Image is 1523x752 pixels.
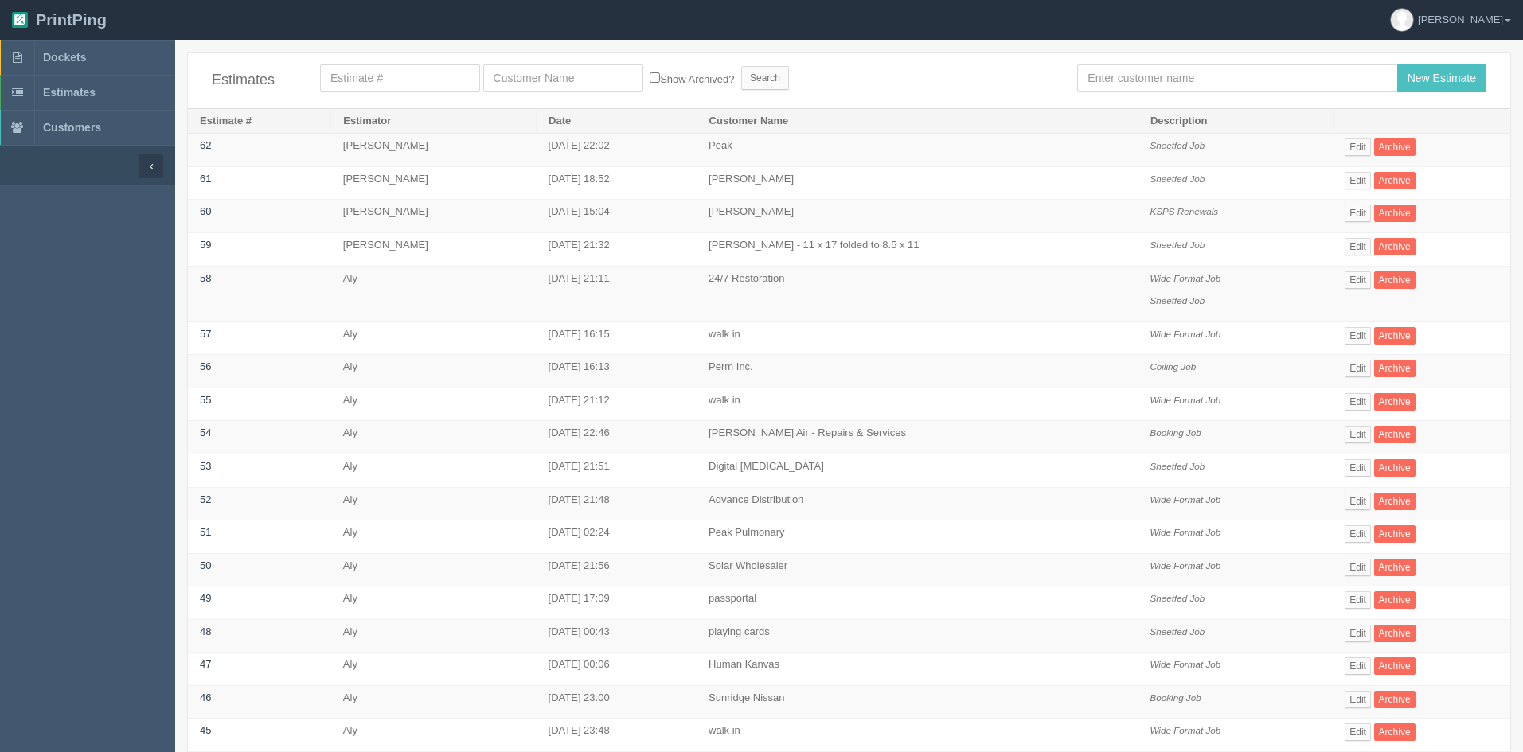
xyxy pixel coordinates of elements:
[200,239,211,251] a: 59
[1150,527,1220,537] i: Wide Format Job
[1345,625,1371,642] a: Edit
[537,586,697,620] td: [DATE] 17:09
[537,619,697,653] td: [DATE] 00:43
[331,388,537,421] td: Aly
[697,653,1138,686] td: Human Kanvas
[331,266,537,321] td: Aly
[331,586,537,620] td: Aly
[200,173,211,185] a: 61
[331,134,537,167] td: [PERSON_NAME]
[331,685,537,719] td: Aly
[1345,393,1371,411] a: Edit
[650,72,660,83] input: Show Archived?
[200,460,211,472] a: 53
[697,719,1138,752] td: walk in
[1150,240,1205,250] i: Sheetfed Job
[1150,692,1201,703] i: Booking Job
[1374,493,1416,510] a: Archive
[537,233,697,267] td: [DATE] 21:32
[537,553,697,586] td: [DATE] 21:56
[331,200,537,233] td: [PERSON_NAME]
[697,108,1138,134] th: Customer Name
[697,355,1138,388] td: Perm Inc.
[200,272,211,284] a: 58
[200,592,211,604] a: 49
[537,134,697,167] td: [DATE] 22:02
[697,421,1138,454] td: [PERSON_NAME] Air - Repairs & Services
[1345,238,1371,255] a: Edit
[1345,327,1371,345] a: Edit
[537,520,697,554] td: [DATE] 02:24
[1150,461,1205,471] i: Sheetfed Job
[12,12,28,28] img: logo-3e63b451c926e2ac314895c53de4908e5d424f24456219fb08d385ab2e579770.png
[200,625,211,637] a: 48
[1150,273,1220,283] i: Wide Format Job
[537,421,697,454] td: [DATE] 22:46
[537,355,697,388] td: [DATE] 16:13
[1150,295,1205,306] i: Sheetfed Job
[537,200,697,233] td: [DATE] 15:04
[1345,591,1371,609] a: Edit
[697,134,1138,167] td: Peak
[1374,723,1416,741] a: Archive
[697,321,1138,355] td: walk in
[1374,138,1416,156] a: Archive
[537,653,697,686] td: [DATE] 00:06
[537,166,697,200] td: [DATE] 18:52
[331,487,537,520] td: Aly
[1077,64,1397,92] input: Enter customer name
[697,520,1138,554] td: Peak Pulmonary
[1391,9,1413,31] img: avatar_default-7531ab5dedf162e01f1e0bb0964e6a185e93c5c22dfe317fb01d7f8cd2b1632c.jpg
[1345,525,1371,543] a: Edit
[1374,657,1416,675] a: Archive
[537,685,697,719] td: [DATE] 23:00
[331,619,537,653] td: Aly
[1345,205,1371,222] a: Edit
[200,328,211,340] a: 57
[331,355,537,388] td: Aly
[1150,329,1220,339] i: Wide Format Job
[1374,691,1416,708] a: Archive
[537,454,697,487] td: [DATE] 21:51
[697,553,1138,586] td: Solar Wholesaler
[650,69,734,88] label: Show Archived?
[1345,426,1371,443] a: Edit
[1150,395,1220,405] i: Wide Format Job
[697,388,1138,421] td: walk in
[1374,205,1416,222] a: Archive
[200,394,211,406] a: 55
[1150,173,1205,184] i: Sheetfed Job
[200,692,211,703] a: 46
[331,108,537,134] th: Estimator
[697,586,1138,620] td: passportal
[1345,691,1371,708] a: Edit
[1374,172,1416,189] a: Archive
[1397,64,1486,92] input: New Estimate
[200,526,211,538] a: 51
[697,487,1138,520] td: Advance Distribution
[483,64,643,92] input: Customer Name
[1345,360,1371,377] a: Edit
[697,233,1138,267] td: [PERSON_NAME] - 11 x 17 folded to 8.5 x 11
[331,421,537,454] td: Aly
[1374,393,1416,411] a: Archive
[1138,108,1333,134] th: Description
[1374,327,1416,345] a: Archive
[537,388,697,421] td: [DATE] 21:12
[200,360,211,372] a: 56
[1345,657,1371,675] a: Edit
[1345,723,1371,741] a: Edit
[200,205,211,217] a: 60
[1345,493,1371,510] a: Edit
[1150,659,1220,669] i: Wide Format Job
[320,64,480,92] input: Estimate #
[200,139,211,151] a: 62
[200,493,211,505] a: 52
[697,266,1138,321] td: 24/7 Restoration
[331,166,537,200] td: [PERSON_NAME]
[1150,560,1220,571] i: Wide Format Job
[331,653,537,686] td: Aly
[1150,361,1196,372] i: Coiling Job
[1374,625,1416,642] a: Archive
[331,321,537,355] td: Aly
